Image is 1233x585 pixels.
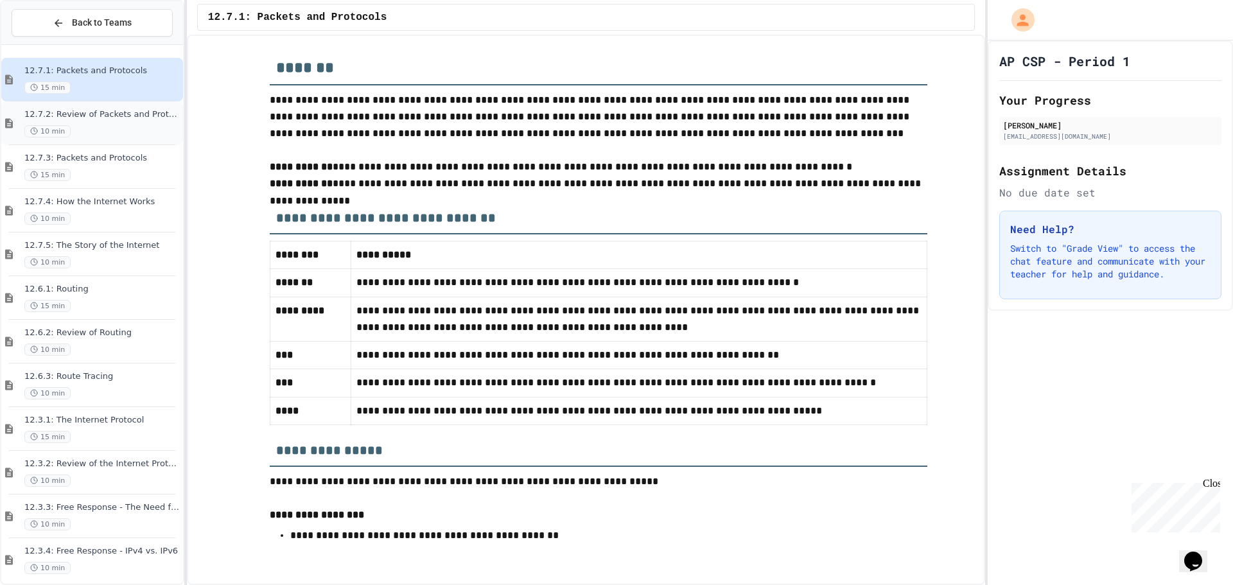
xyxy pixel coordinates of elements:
[999,52,1130,70] h1: AP CSP - Period 1
[24,518,71,530] span: 10 min
[1010,242,1211,281] p: Switch to "Grade View" to access the chat feature and communicate with your teacher for help and ...
[24,213,71,225] span: 10 min
[24,284,180,295] span: 12.6.1: Routing
[5,5,89,82] div: Chat with us now!Close
[1003,132,1218,141] div: [EMAIL_ADDRESS][DOMAIN_NAME]
[24,327,180,338] span: 12.6.2: Review of Routing
[24,240,180,251] span: 12.7.5: The Story of the Internet
[24,415,180,426] span: 12.3.1: The Internet Protocol
[24,109,180,120] span: 12.7.2: Review of Packets and Protocols
[12,9,173,37] button: Back to Teams
[24,562,71,574] span: 10 min
[24,82,71,94] span: 15 min
[24,458,180,469] span: 12.3.2: Review of the Internet Protocol
[24,546,180,557] span: 12.3.4: Free Response - IPv4 vs. IPv6
[1003,119,1218,131] div: [PERSON_NAME]
[999,91,1221,109] h2: Your Progress
[999,185,1221,200] div: No due date set
[72,16,132,30] span: Back to Teams
[998,5,1038,35] div: My Account
[24,371,180,382] span: 12.6.3: Route Tracing
[24,125,71,137] span: 10 min
[24,502,180,513] span: 12.3.3: Free Response - The Need for IP
[1126,478,1220,532] iframe: chat widget
[24,256,71,268] span: 10 min
[24,300,71,312] span: 15 min
[24,344,71,356] span: 10 min
[24,196,180,207] span: 12.7.4: How the Internet Works
[24,431,71,443] span: 15 min
[24,169,71,181] span: 15 min
[208,10,387,25] span: 12.7.1: Packets and Protocols
[24,153,180,164] span: 12.7.3: Packets and Protocols
[999,162,1221,180] h2: Assignment Details
[1179,534,1220,572] iframe: chat widget
[24,387,71,399] span: 10 min
[24,65,180,76] span: 12.7.1: Packets and Protocols
[1010,222,1211,237] h3: Need Help?
[24,475,71,487] span: 10 min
